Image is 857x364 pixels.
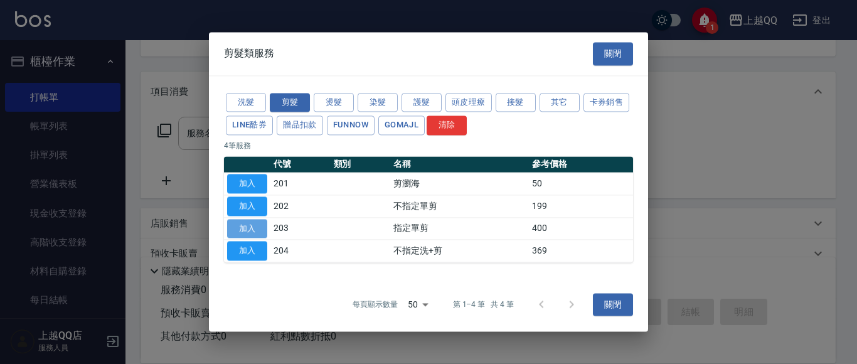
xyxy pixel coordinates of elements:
[378,116,425,136] button: GOMAJL
[327,116,375,136] button: FUNNOW
[427,116,467,136] button: 清除
[224,48,274,60] span: 剪髮類服務
[390,195,529,218] td: 不指定單剪
[402,93,442,112] button: 護髮
[390,156,529,173] th: 名稱
[529,173,633,195] td: 50
[227,219,267,238] button: 加入
[390,173,529,195] td: 剪瀏海
[270,173,331,195] td: 201
[227,242,267,261] button: 加入
[358,93,398,112] button: 染髮
[540,93,580,112] button: 其它
[224,140,633,151] p: 4 筆服務
[227,196,267,216] button: 加入
[270,195,331,218] td: 202
[390,240,529,262] td: 不指定洗+剪
[529,240,633,262] td: 369
[270,93,310,112] button: 剪髮
[453,299,514,311] p: 第 1–4 筆 共 4 筆
[403,287,433,321] div: 50
[390,217,529,240] td: 指定單剪
[529,156,633,173] th: 參考價格
[226,116,273,136] button: LINE酷券
[227,174,267,193] button: 加入
[353,299,398,311] p: 每頁顯示數量
[331,156,391,173] th: 類別
[529,195,633,218] td: 199
[270,156,331,173] th: 代號
[593,42,633,65] button: 關閉
[496,93,536,112] button: 接髮
[270,240,331,262] td: 204
[226,93,266,112] button: 洗髮
[529,217,633,240] td: 400
[314,93,354,112] button: 燙髮
[445,93,492,112] button: 頭皮理療
[593,293,633,316] button: 關閉
[583,93,630,112] button: 卡券銷售
[277,116,323,136] button: 贈品扣款
[270,217,331,240] td: 203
